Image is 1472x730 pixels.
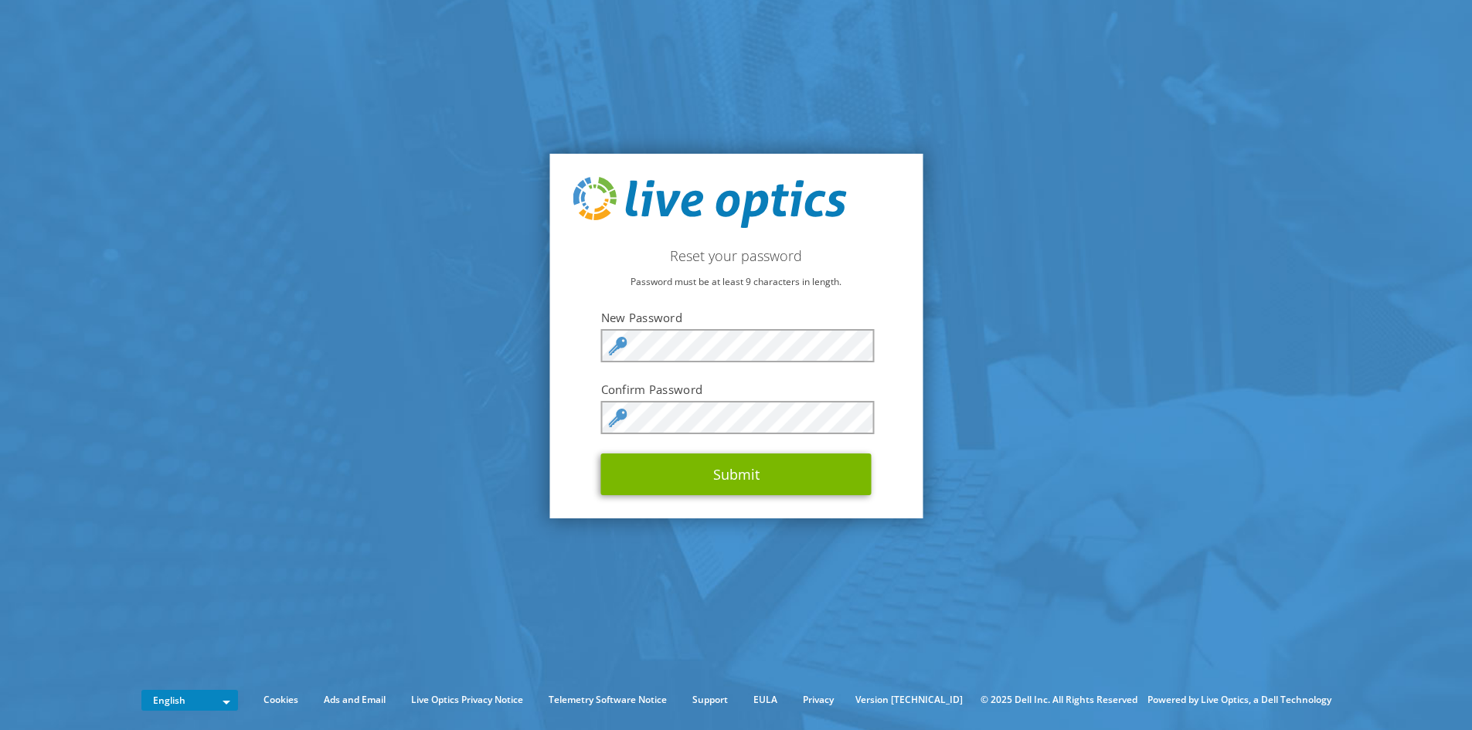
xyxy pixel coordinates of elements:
p: Password must be at least 9 characters in length. [573,273,899,290]
a: Support [681,691,739,708]
a: Telemetry Software Notice [537,691,678,708]
img: live_optics_svg.svg [573,177,846,228]
a: Ads and Email [312,691,397,708]
li: Powered by Live Optics, a Dell Technology [1147,691,1331,708]
li: Version [TECHNICAL_ID] [848,691,971,708]
button: Submit [601,453,872,495]
li: © 2025 Dell Inc. All Rights Reserved [973,691,1145,708]
a: EULA [742,691,789,708]
label: New Password [601,310,872,325]
h2: Reset your password [573,247,899,264]
a: Cookies [252,691,310,708]
a: Live Optics Privacy Notice [399,691,535,708]
a: Privacy [791,691,845,708]
label: Confirm Password [601,382,872,397]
